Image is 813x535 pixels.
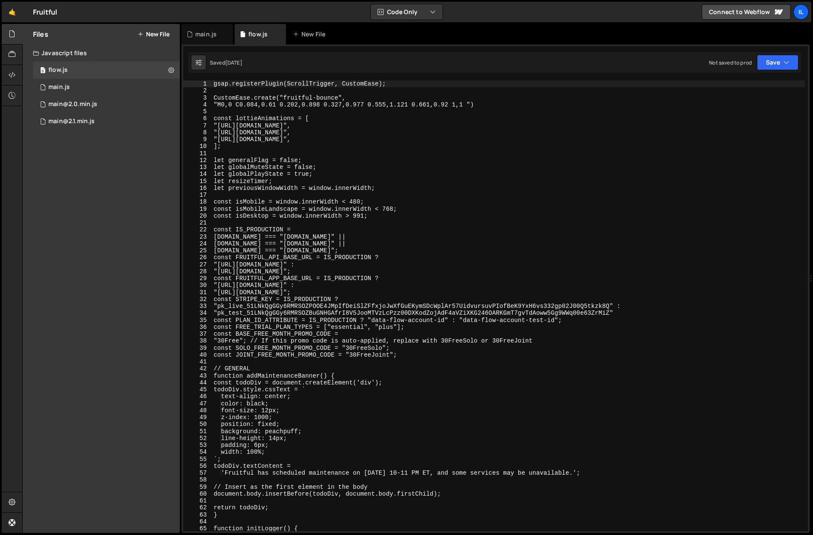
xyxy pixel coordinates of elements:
[183,491,212,497] div: 60
[183,296,212,303] div: 32
[183,198,212,205] div: 18
[210,59,242,66] div: Saved
[183,289,212,296] div: 31
[48,118,95,125] div: main@2.1.min.js
[40,68,45,74] span: 0
[248,30,268,38] div: flow.js
[225,59,242,66] div: [DATE]
[183,414,212,421] div: 49
[48,100,97,108] div: main@2.0.min.js
[183,150,212,157] div: 11
[183,504,212,511] div: 62
[183,310,212,316] div: 34
[183,442,212,449] div: 53
[183,358,212,365] div: 41
[709,59,752,66] div: Not saved to prod
[183,115,212,122] div: 6
[183,331,212,337] div: 37
[183,234,212,240] div: 23
[183,303,212,310] div: 33
[137,31,170,38] button: New File
[183,122,212,129] div: 7
[183,324,212,331] div: 36
[183,213,212,219] div: 20
[183,108,212,115] div: 5
[183,136,212,143] div: 9
[183,185,212,192] div: 16
[183,511,212,518] div: 63
[183,247,212,254] div: 25
[183,317,212,324] div: 35
[33,62,180,79] div: 12077/32195.js
[183,268,212,275] div: 28
[183,345,212,352] div: 39
[33,30,48,39] h2: Files
[183,518,212,525] div: 64
[183,254,212,261] div: 26
[183,428,212,435] div: 51
[183,372,212,379] div: 43
[183,393,212,400] div: 46
[183,157,212,164] div: 12
[33,96,180,113] div: 12077/30059.js
[183,240,212,247] div: 24
[23,44,180,62] div: Javascript files
[195,30,217,38] div: main.js
[183,143,212,150] div: 10
[183,463,212,470] div: 56
[183,476,212,483] div: 58
[183,178,212,185] div: 15
[183,386,212,393] div: 45
[371,4,443,20] button: Code Only
[793,4,809,20] a: Il
[183,192,212,198] div: 17
[2,2,23,22] a: 🤙
[183,164,212,171] div: 13
[183,435,212,442] div: 52
[183,449,212,455] div: 54
[33,79,180,96] div: 12077/28919.js
[183,101,212,108] div: 4
[33,113,180,130] div: 12077/31244.js
[702,4,791,20] a: Connect to Webflow
[757,55,798,70] button: Save
[293,30,329,38] div: New File
[183,352,212,358] div: 40
[183,379,212,386] div: 44
[183,365,212,372] div: 42
[183,261,212,268] div: 27
[183,226,212,233] div: 22
[183,95,212,101] div: 3
[183,87,212,94] div: 2
[183,337,212,344] div: 38
[183,219,212,226] div: 21
[183,484,212,491] div: 59
[183,421,212,428] div: 50
[183,525,212,532] div: 65
[48,83,70,91] div: main.js
[183,129,212,136] div: 8
[48,66,68,74] div: flow.js
[183,80,212,87] div: 1
[183,456,212,463] div: 55
[183,275,212,282] div: 29
[33,7,57,17] div: Fruitful
[183,497,212,504] div: 61
[183,407,212,414] div: 48
[183,282,212,289] div: 30
[183,470,212,476] div: 57
[183,206,212,213] div: 19
[183,171,212,177] div: 14
[183,400,212,407] div: 47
